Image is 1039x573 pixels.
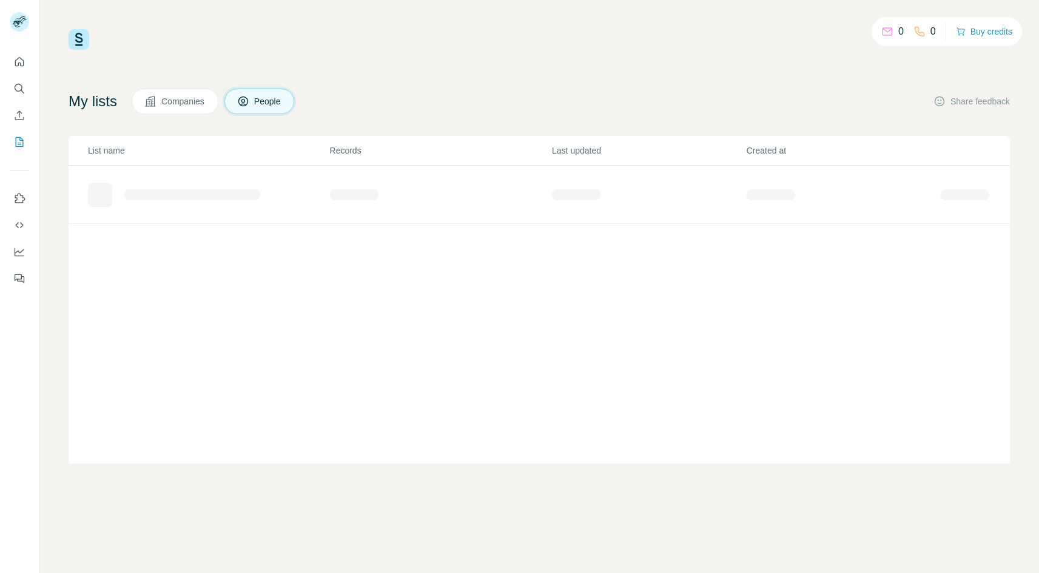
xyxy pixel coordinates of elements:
p: Last updated [552,144,745,157]
span: Companies [161,95,206,107]
p: Records [330,144,551,157]
h4: My lists [69,92,117,111]
p: Created at [747,144,940,157]
p: List name [88,144,329,157]
button: Search [10,78,29,100]
img: Surfe Logo [69,29,89,50]
button: Feedback [10,268,29,290]
button: Dashboard [10,241,29,263]
p: 0 [898,24,904,39]
button: Use Surfe on LinkedIn [10,188,29,209]
span: People [254,95,282,107]
p: 0 [930,24,936,39]
button: Buy credits [956,23,1012,40]
button: Use Surfe API [10,214,29,236]
button: Enrich CSV [10,104,29,126]
button: My lists [10,131,29,153]
button: Share feedback [933,95,1010,107]
button: Quick start [10,51,29,73]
